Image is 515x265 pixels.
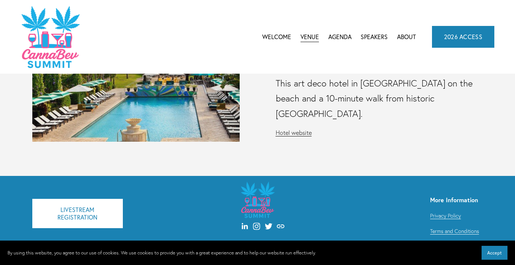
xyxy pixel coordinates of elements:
[430,211,461,220] a: Privacy Policy
[21,5,80,69] img: CannaDataCon
[32,199,123,228] a: LIVESTREAM REGISTRATION
[361,31,388,42] a: Speakers
[277,223,284,230] a: URL
[8,249,316,257] p: By using this website, you agree to our use of cookies. We use cookies to provide you with a grea...
[487,250,502,256] span: Accept
[482,246,507,260] button: Accept
[397,31,416,42] a: About
[276,76,483,122] p: This art deco hotel in [GEOGRAPHIC_DATA] on the beach and a 10-minute walk from historic [GEOGRAP...
[265,223,272,230] a: Twitter
[262,31,291,42] a: Welcome
[301,31,319,42] a: Venue
[328,31,352,42] a: folder dropdown
[276,129,312,136] a: Hotel website
[432,26,495,48] a: 2026 ACCESS
[430,227,479,236] a: Terms and Conditions
[430,196,478,204] strong: More Information
[253,223,260,230] a: Instagram
[241,223,248,230] a: LinkedIn
[328,32,352,42] span: Agenda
